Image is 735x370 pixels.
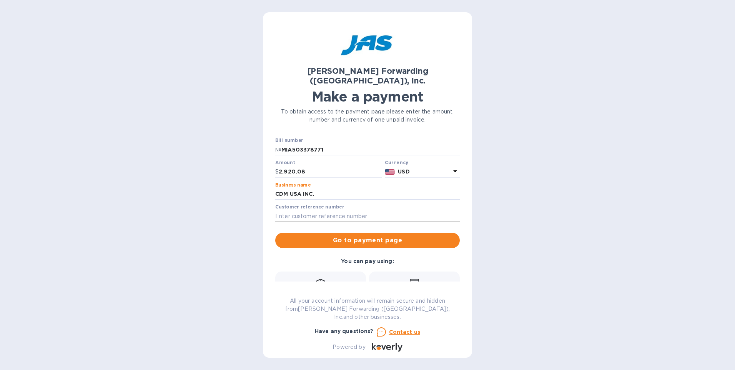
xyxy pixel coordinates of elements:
[275,297,460,321] p: All your account information will remain secure and hidden from [PERSON_NAME] Forwarding ([GEOGRA...
[275,210,460,222] input: Enter customer reference number
[333,343,365,351] p: Powered by
[385,160,409,165] b: Currency
[281,236,454,245] span: Go to payment page
[275,146,281,154] p: №
[275,160,295,165] label: Amount
[275,205,344,210] label: Customer reference number
[275,88,460,105] h1: Make a payment
[279,166,382,178] input: 0.00
[341,258,394,264] b: You can pay using:
[275,188,460,200] input: Enter business name
[275,168,279,176] p: $
[315,328,374,334] b: Have any questions?
[385,169,395,175] img: USD
[275,108,460,124] p: To obtain access to the payment page please enter the amount, number and currency of one unpaid i...
[275,138,303,143] label: Bill number
[307,66,428,85] b: [PERSON_NAME] Forwarding ([GEOGRAPHIC_DATA]), Inc.
[281,144,460,155] input: Enter bill number
[398,168,409,175] b: USD
[389,329,421,335] u: Contact us
[275,183,311,187] label: Business name
[275,233,460,248] button: Go to payment page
